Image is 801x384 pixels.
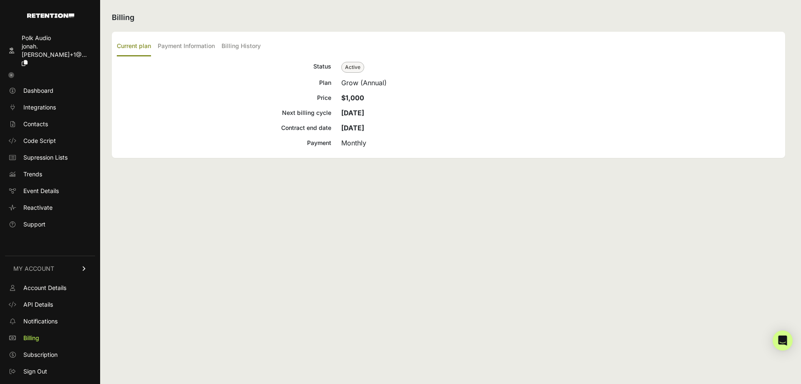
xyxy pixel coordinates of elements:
[22,43,87,58] span: jonah.[PERSON_NAME]+1@...
[5,348,95,361] a: Subscription
[341,62,364,73] span: Active
[23,103,56,112] span: Integrations
[5,31,95,70] a: Polk Audio jonah.[PERSON_NAME]+1@...
[23,153,68,162] span: Supression Lists
[5,117,95,131] a: Contacts
[23,367,47,376] span: Sign Out
[773,331,793,351] div: Open Intercom Messenger
[23,203,53,212] span: Reactivate
[5,101,95,114] a: Integrations
[23,86,53,95] span: Dashboard
[117,93,331,103] div: Price
[23,284,66,292] span: Account Details
[117,37,151,56] label: Current plan
[5,134,95,147] a: Code Script
[222,37,261,56] label: Billing History
[117,61,331,73] div: Status
[158,37,215,56] label: Payment Information
[5,281,95,295] a: Account Details
[341,124,364,132] strong: [DATE]
[5,184,95,198] a: Event Details
[23,351,58,359] span: Subscription
[23,300,53,309] span: API Details
[5,315,95,328] a: Notifications
[341,138,780,148] div: Monthly
[5,84,95,97] a: Dashboard
[5,365,95,378] a: Sign Out
[117,108,331,118] div: Next billing cycle
[13,264,54,273] span: MY ACCOUNT
[5,256,95,281] a: MY ACCOUNT
[117,138,331,148] div: Payment
[5,168,95,181] a: Trends
[23,220,45,229] span: Support
[23,170,42,178] span: Trends
[341,109,364,117] strong: [DATE]
[5,218,95,231] a: Support
[112,12,785,23] h2: Billing
[341,78,780,88] div: Grow (Annual)
[5,201,95,214] a: Reactivate
[22,34,92,42] div: Polk Audio
[341,94,364,102] strong: $1,000
[117,78,331,88] div: Plan
[27,13,74,18] img: Retention.com
[5,331,95,345] a: Billing
[23,120,48,128] span: Contacts
[23,334,39,342] span: Billing
[5,151,95,164] a: Supression Lists
[23,137,56,145] span: Code Script
[5,298,95,311] a: API Details
[117,123,331,133] div: Contract end date
[23,317,58,326] span: Notifications
[23,187,59,195] span: Event Details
